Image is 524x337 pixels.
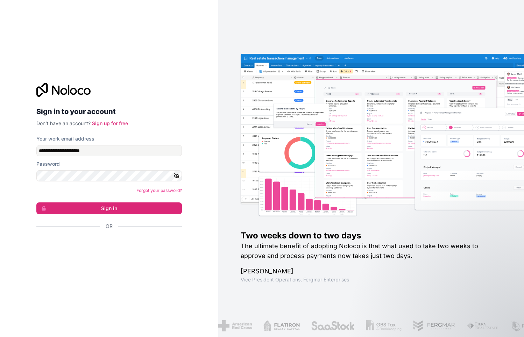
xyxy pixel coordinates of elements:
[36,105,182,118] h2: Sign in to your account
[92,120,128,126] a: Sign up for free
[36,120,91,126] span: Don't have an account?
[218,320,252,331] img: /assets/american-red-cross-BAupjrZR.png
[36,135,94,142] label: Your work email address
[241,241,502,261] h2: The ultimate benefit of adopting Noloco is that what used to take two weeks to approve and proces...
[241,276,502,283] h1: Vice President Operations , Fergmar Enterprises
[106,223,113,230] span: Or
[33,237,180,253] iframe: Sign in with Google Button
[366,320,402,331] img: /assets/gbstax-C-GtDUiK.png
[36,202,182,214] button: Sign in
[36,145,182,156] input: Email address
[311,320,355,331] img: /assets/saastock-C6Zbiodz.png
[241,230,502,241] h1: Two weeks down to two days
[241,266,502,276] h1: [PERSON_NAME]
[384,285,524,334] iframe: Intercom notifications message
[36,160,60,167] label: Password
[263,320,300,331] img: /assets/flatiron-C8eUkumj.png
[136,188,182,193] a: Forgot your password?
[36,170,182,181] input: Password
